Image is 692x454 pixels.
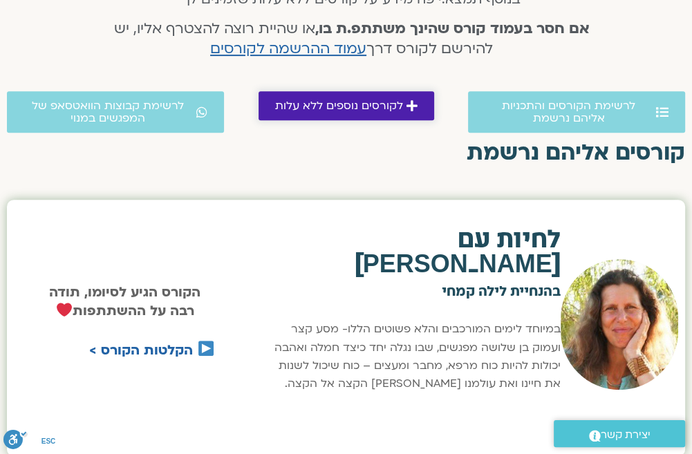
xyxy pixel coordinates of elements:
a: לרשימת הקורסים והתכניות אליהם נרשמת [468,91,685,133]
img: ▶️ [198,341,214,356]
a: עמוד ההרשמה לקורסים [210,39,366,59]
a: יצירת קשר [554,420,685,447]
span: יצירת קשר [601,426,651,444]
a: הקלטות הקורס > [89,341,193,359]
a: לרשימת קבוצות הוואטסאפ של המפגשים במנוי [7,91,224,133]
a: לקורסים נוספים ללא עלות [259,91,434,120]
img: ❤ [57,302,72,317]
h2: לחיות עם [PERSON_NAME] [263,227,561,277]
span: לרשימת הקורסים והתכניות אליהם נרשמת [485,100,653,124]
h2: בהנחיית לילה קמחי [263,285,561,299]
h2: קורסים אליהם נרשמת [7,140,685,165]
span: לרשימת קבוצות הוואטסאפ של המפגשים במנוי [24,100,193,124]
p: במיוחד לימים המורכבים והלא פשוטים הללו- מסע קצר ועמוק בן שלושה מפגשים, שבו נגלה יחד כיצד חמלה ואה... [263,320,561,393]
h4: או שהיית רוצה להצטרף אליו, יש להירשם לקורס דרך [95,19,608,59]
span: לקורסים נוספים ללא עלות [275,100,403,112]
img: לילה קמחי [561,259,678,390]
strong: אם חסר בעמוד קורס שהינך משתתפ.ת בו, [315,19,590,39]
strong: הקורס הגיע לסיומו, תודה רבה על ההשתתפות [49,283,200,320]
